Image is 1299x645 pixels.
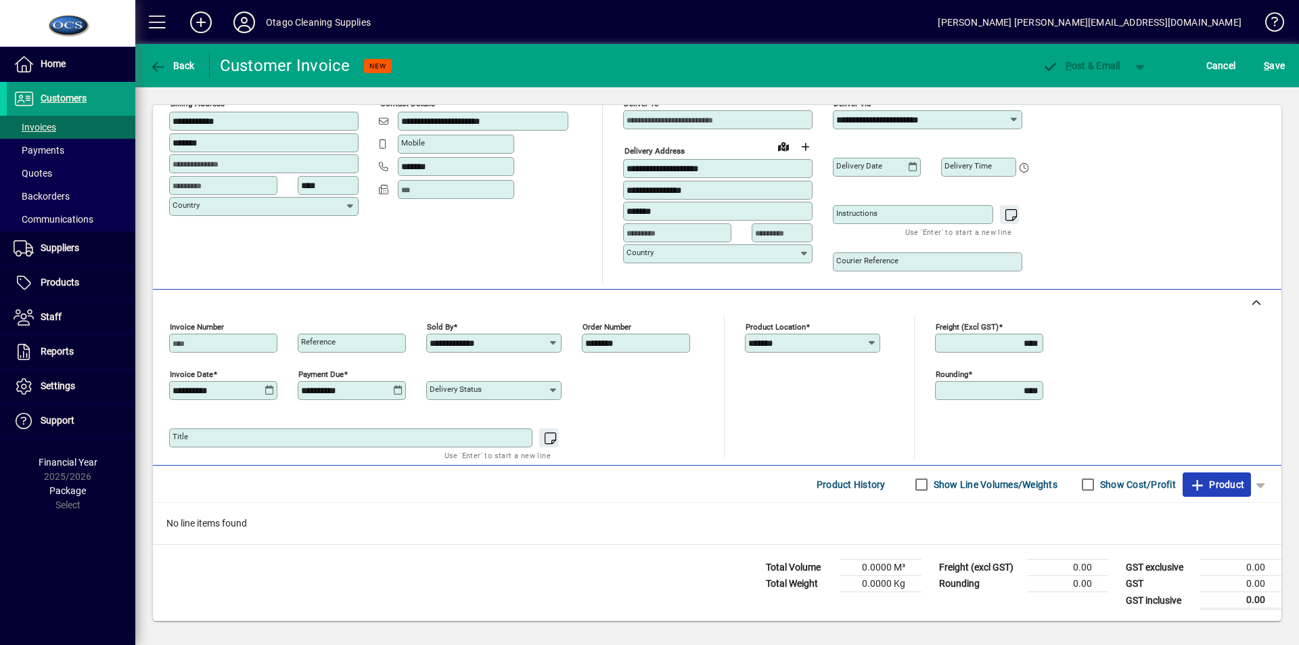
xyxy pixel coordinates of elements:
[266,12,371,33] div: Otago Cleaning Supplies
[840,576,921,592] td: 0.0000 Kg
[7,116,135,139] a: Invoices
[773,135,794,157] a: View on map
[1119,560,1200,576] td: GST exclusive
[7,185,135,208] a: Backorders
[41,415,74,426] span: Support
[1206,55,1236,76] span: Cancel
[931,478,1057,491] label: Show Line Volumes/Weights
[49,485,86,496] span: Package
[319,88,340,110] a: View on map
[401,138,425,148] mat-label: Mobile
[146,53,198,78] button: Back
[1260,53,1288,78] button: Save
[298,370,344,379] mat-label: Payment due
[746,322,806,332] mat-label: Product location
[41,311,62,322] span: Staff
[1264,55,1285,76] span: ave
[1200,592,1281,609] td: 0.00
[836,208,878,218] mat-label: Instructions
[836,161,882,171] mat-label: Delivery date
[583,322,631,332] mat-label: Order number
[1203,53,1239,78] button: Cancel
[14,168,52,179] span: Quotes
[759,560,840,576] td: Total Volume
[7,47,135,81] a: Home
[14,191,70,202] span: Backorders
[340,89,362,110] button: Copy to Delivery address
[944,161,992,171] mat-label: Delivery time
[301,337,336,347] mat-label: Reference
[7,370,135,403] a: Settings
[936,322,999,332] mat-label: Freight (excl GST)
[840,560,921,576] td: 0.0000 M³
[173,432,188,441] mat-label: Title
[150,60,195,71] span: Back
[41,346,74,357] span: Reports
[1119,576,1200,592] td: GST
[220,55,350,76] div: Customer Invoice
[1042,60,1120,71] span: ost & Email
[153,503,1281,544] div: No line items found
[1200,576,1281,592] td: 0.00
[39,457,97,468] span: Financial Year
[7,266,135,300] a: Products
[7,301,135,334] a: Staff
[1264,60,1269,71] span: S
[41,58,66,69] span: Home
[7,139,135,162] a: Payments
[938,12,1241,33] div: [PERSON_NAME] [PERSON_NAME][EMAIL_ADDRESS][DOMAIN_NAME]
[7,231,135,265] a: Suppliers
[626,248,654,257] mat-label: Country
[41,277,79,288] span: Products
[1027,576,1108,592] td: 0.00
[41,93,87,104] span: Customers
[41,242,79,253] span: Suppliers
[14,145,64,156] span: Payments
[173,200,200,210] mat-label: Country
[1097,478,1176,491] label: Show Cost/Profit
[905,224,1011,240] mat-hint: Use 'Enter' to start a new line
[811,472,891,497] button: Product History
[179,10,223,35] button: Add
[14,214,93,225] span: Communications
[1189,474,1244,495] span: Product
[369,62,386,70] span: NEW
[932,576,1027,592] td: Rounding
[794,136,816,158] button: Choose address
[759,576,840,592] td: Total Weight
[1035,53,1127,78] button: Post & Email
[1119,592,1200,609] td: GST inclusive
[170,370,213,379] mat-label: Invoice date
[14,122,56,133] span: Invoices
[817,474,886,495] span: Product History
[7,162,135,185] a: Quotes
[7,335,135,369] a: Reports
[836,256,898,265] mat-label: Courier Reference
[7,208,135,231] a: Communications
[1066,60,1072,71] span: P
[41,380,75,391] span: Settings
[430,384,482,394] mat-label: Delivery status
[1200,560,1281,576] td: 0.00
[445,447,551,463] mat-hint: Use 'Enter' to start a new line
[1027,560,1108,576] td: 0.00
[936,370,968,379] mat-label: Rounding
[427,322,453,332] mat-label: Sold by
[1255,3,1282,47] a: Knowledge Base
[223,10,266,35] button: Profile
[135,53,210,78] app-page-header-button: Back
[7,404,135,438] a: Support
[170,322,224,332] mat-label: Invoice number
[1183,472,1251,497] button: Product
[932,560,1027,576] td: Freight (excl GST)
